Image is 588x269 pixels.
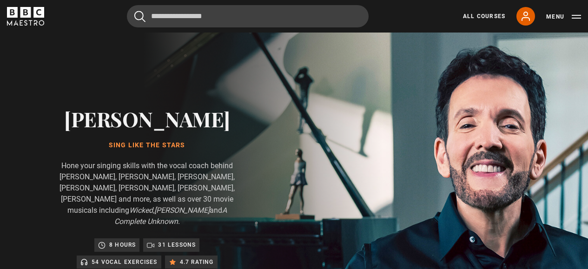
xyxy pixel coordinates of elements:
p: 54 Vocal Exercises [92,257,158,267]
p: Hone your singing skills with the vocal coach behind [PERSON_NAME], [PERSON_NAME], [PERSON_NAME],... [56,160,238,227]
h1: Sing Like the Stars [56,142,238,149]
input: Search [127,5,369,27]
button: Submit the search query [134,11,145,22]
h2: [PERSON_NAME] [56,107,238,131]
p: 8 hours [109,240,136,249]
i: Wicked [129,206,153,215]
p: 4.7 rating [180,257,214,267]
button: Toggle navigation [546,12,581,21]
p: 31 lessons [158,240,196,249]
i: [PERSON_NAME] [154,206,210,215]
svg: BBC Maestro [7,7,44,26]
i: A Complete Unknown [114,206,227,226]
a: All Courses [463,12,505,20]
